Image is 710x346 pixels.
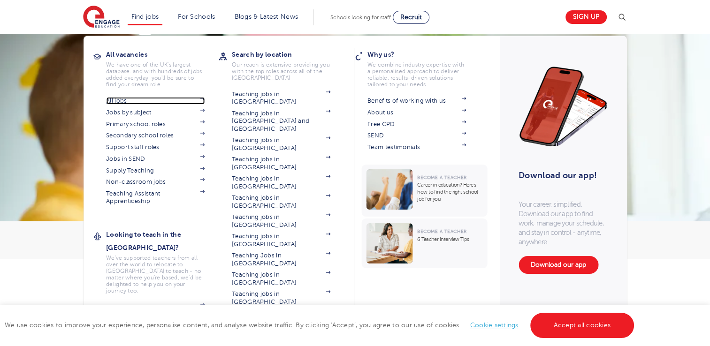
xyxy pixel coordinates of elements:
[232,290,330,306] a: Teaching jobs in [GEOGRAPHIC_DATA]
[106,303,205,311] a: International Hub
[106,228,219,294] a: Looking to teach in the [GEOGRAPHIC_DATA]?We've supported teachers from all over the world to rel...
[232,156,330,171] a: Teaching jobs in [GEOGRAPHIC_DATA]
[106,255,205,294] p: We've supported teachers from all over the world to relocate to [GEOGRAPHIC_DATA] to teach - no m...
[393,11,429,24] a: Recruit
[417,181,482,203] p: Career in education? Here’s how to find the right school job for you
[361,218,489,268] a: Become a Teacher6 Teacher Interview Tips
[232,252,330,267] a: Teaching Jobs in [GEOGRAPHIC_DATA]
[367,120,466,128] a: Free CPD
[232,213,330,229] a: Teaching jobs in [GEOGRAPHIC_DATA]
[232,61,330,81] p: Our reach is extensive providing you with the top roles across all of the [GEOGRAPHIC_DATA]
[519,256,598,274] a: Download our app
[5,322,636,329] span: We use cookies to improve your experience, personalise content, and analyse website traffic. By c...
[232,175,330,190] a: Teaching jobs in [GEOGRAPHIC_DATA]
[367,48,480,61] h3: Why us?
[106,61,205,88] p: We have one of the UK's largest database. and with hundreds of jobs added everyday. you'll be sur...
[400,14,422,21] span: Recruit
[367,109,466,116] a: About us
[232,233,330,248] a: Teaching jobs in [GEOGRAPHIC_DATA]
[361,165,489,217] a: Become a TeacherCareer in education? Here’s how to find the right school job for you
[232,110,330,133] a: Teaching jobs in [GEOGRAPHIC_DATA] and [GEOGRAPHIC_DATA]
[565,10,607,24] a: Sign up
[367,61,466,88] p: We combine industry expertise with a personalised approach to deliver reliable, results-driven so...
[131,13,159,20] a: Find jobs
[367,132,466,139] a: SEND
[106,120,205,128] a: Primary school roles
[330,14,391,21] span: Schools looking for staff
[417,175,466,180] span: Become a Teacher
[417,229,466,234] span: Become a Teacher
[106,48,219,61] h3: All vacancies
[106,155,205,163] a: Jobs in SEND
[367,143,466,151] a: Team testimonials
[232,271,330,286] a: Teaching jobs in [GEOGRAPHIC_DATA]
[106,143,205,151] a: Support staff roles
[178,13,215,20] a: For Schools
[106,228,219,254] h3: Looking to teach in the [GEOGRAPHIC_DATA]?
[232,90,330,106] a: Teaching jobs in [GEOGRAPHIC_DATA]
[470,322,519,329] a: Cookie settings
[519,200,608,247] p: Your career, simplified. Download our app to find work, manage your schedule, and stay in control...
[106,167,205,174] a: Supply Teaching
[83,6,120,29] img: Engage Education
[232,48,344,61] h3: Search by location
[106,190,205,205] a: Teaching Assistant Apprenticeship
[530,313,634,338] a: Accept all cookies
[106,178,205,186] a: Non-classroom jobs
[232,136,330,152] a: Teaching jobs in [GEOGRAPHIC_DATA]
[367,97,466,105] a: Benefits of working with us
[367,48,480,88] a: Why us?We combine industry expertise with a personalised approach to deliver reliable, results-dr...
[106,48,219,88] a: All vacanciesWe have one of the UK's largest database. and with hundreds of jobs added everyday. ...
[106,132,205,139] a: Secondary school roles
[232,194,330,210] a: Teaching jobs in [GEOGRAPHIC_DATA]
[417,236,482,243] p: 6 Teacher Interview Tips
[106,97,205,105] a: All jobs
[235,13,298,20] a: Blogs & Latest News
[232,48,344,81] a: Search by locationOur reach is extensive providing you with the top roles across all of the [GEOG...
[106,109,205,116] a: Jobs by subject
[519,165,603,186] h3: Download our app!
